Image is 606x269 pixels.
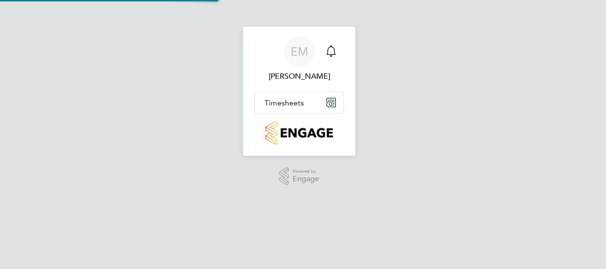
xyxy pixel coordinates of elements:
[254,121,344,145] a: Go to home page
[291,45,308,58] span: EM
[293,175,319,183] span: Engage
[264,98,304,107] span: Timesheets
[265,121,333,145] img: countryside-properties-logo-retina.png
[243,27,355,156] nav: Main navigation
[254,71,344,82] span: Ethan McHendry
[279,167,320,186] a: Powered byEngage
[254,36,344,82] a: EM[PERSON_NAME]
[255,92,343,113] button: Timesheets
[293,167,319,176] span: Powered by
